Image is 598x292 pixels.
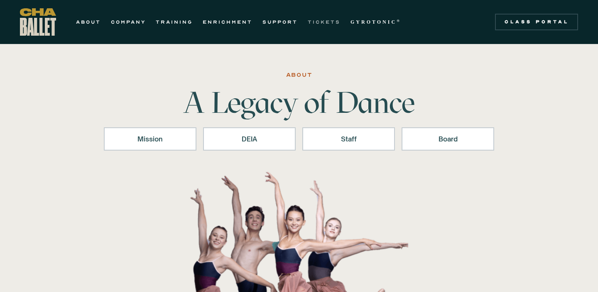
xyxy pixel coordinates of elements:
a: Class Portal [495,14,578,30]
a: SUPPORT [262,17,298,27]
a: Mission [104,127,196,151]
div: ABOUT [286,70,312,80]
a: TICKETS [308,17,341,27]
a: COMPANY [111,17,146,27]
div: Class Portal [500,19,573,25]
sup: ® [397,19,401,23]
div: Mission [115,134,186,144]
strong: GYROTONIC [350,19,397,25]
a: ABOUT [76,17,101,27]
div: Board [412,134,483,144]
div: Staff [313,134,384,144]
a: Board [402,127,494,151]
a: GYROTONIC® [350,17,401,27]
a: Staff [302,127,395,151]
h1: A Legacy of Dance [169,88,429,117]
a: DEIA [203,127,296,151]
a: home [20,8,56,36]
a: ENRICHMENT [203,17,252,27]
div: DEIA [214,134,285,144]
a: TRAINING [156,17,193,27]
